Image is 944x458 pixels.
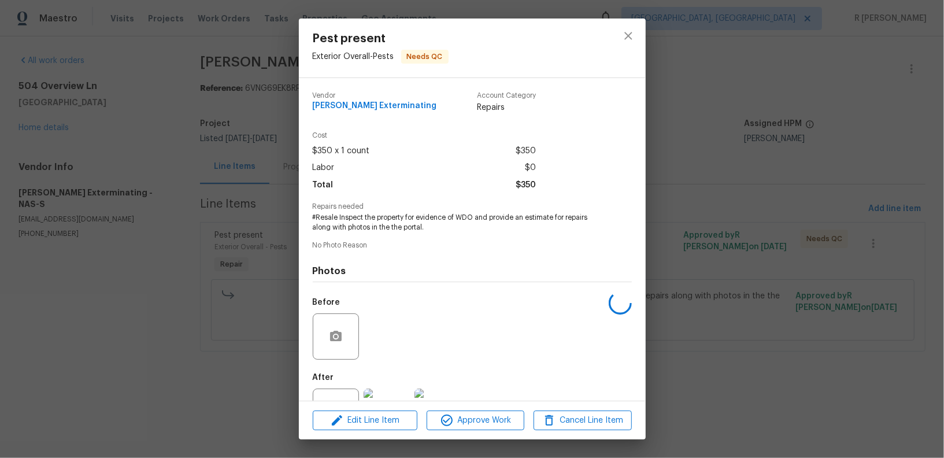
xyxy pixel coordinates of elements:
span: $350 x 1 count [313,143,370,160]
h5: Before [313,298,340,306]
span: Vendor [313,92,437,99]
span: Repairs [477,102,536,113]
button: Approve Work [427,411,524,431]
span: Repairs needed [313,203,632,210]
span: Cancel Line Item [537,413,628,428]
button: Edit Line Item [313,411,417,431]
span: Exterior Overall - Pests [313,53,394,61]
button: Cancel Line Item [534,411,631,431]
span: Needs QC [402,51,447,62]
span: Labor [313,160,335,176]
span: $0 [525,160,536,176]
span: Approve Work [430,413,521,428]
span: $350 [516,177,536,194]
span: No Photo Reason [313,242,632,249]
span: Pest present [313,32,449,45]
span: Cost [313,132,536,139]
span: Account Category [477,92,536,99]
button: close [614,22,642,50]
h5: After [313,374,334,382]
span: #Resale Inspect the property for evidence of WDO and provide an estimate for repairs along with p... [313,213,600,232]
span: Total [313,177,334,194]
span: [PERSON_NAME] Exterminating [313,102,437,110]
span: $350 [516,143,536,160]
h4: Photos [313,265,632,277]
span: Edit Line Item [316,413,414,428]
